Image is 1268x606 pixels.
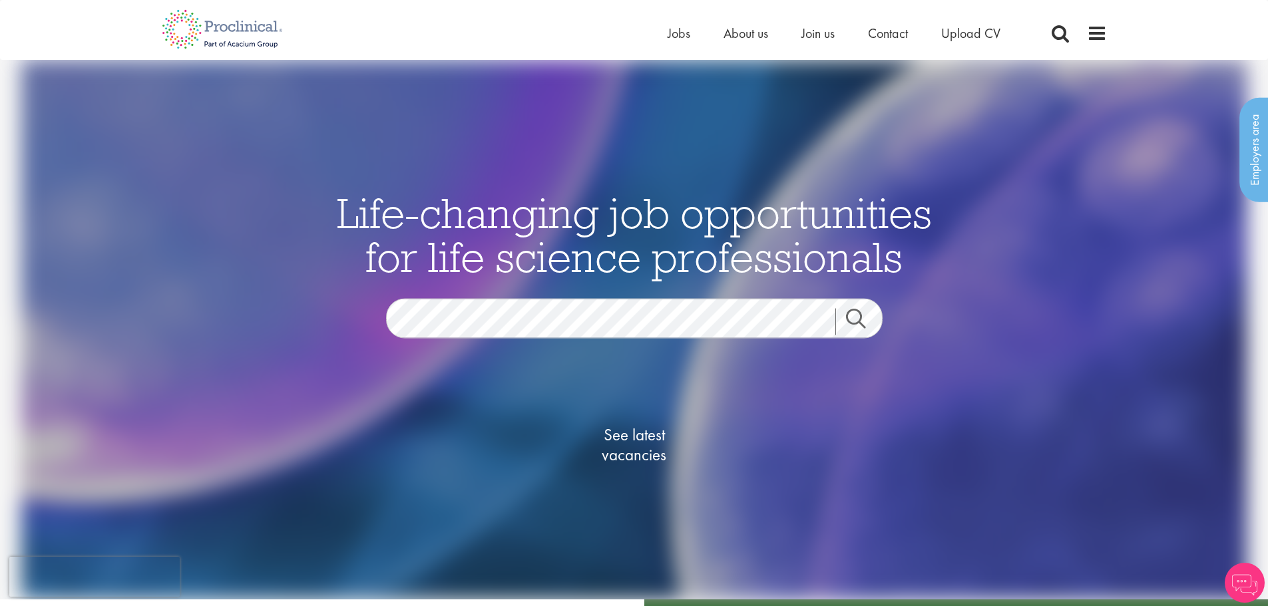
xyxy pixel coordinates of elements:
[21,60,1247,599] img: candidate home
[801,25,835,42] a: Join us
[941,25,1000,42] a: Upload CV
[724,25,768,42] a: About us
[1225,563,1265,603] img: Chatbot
[568,425,701,465] span: See latest vacancies
[337,186,932,283] span: Life-changing job opportunities for life science professionals
[668,25,690,42] a: Jobs
[568,372,701,518] a: See latestvacancies
[868,25,908,42] a: Contact
[9,557,180,597] iframe: reCAPTCHA
[835,309,893,335] a: Job search submit button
